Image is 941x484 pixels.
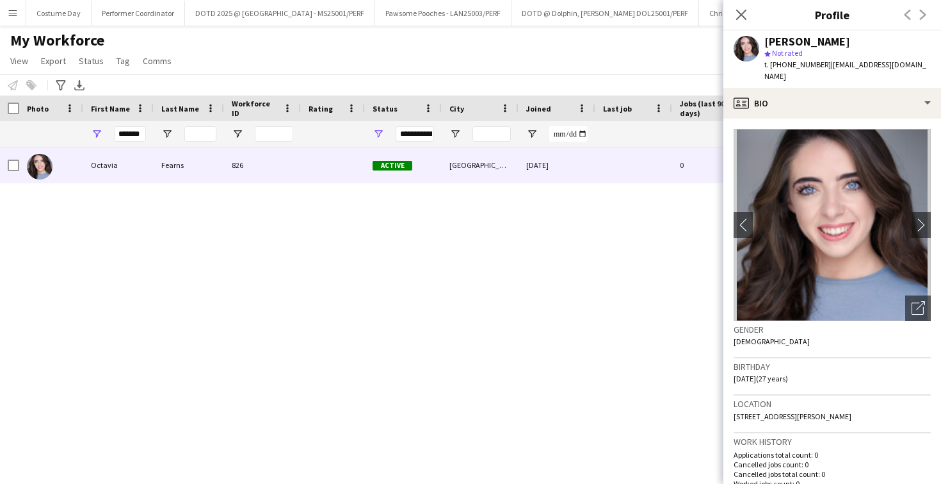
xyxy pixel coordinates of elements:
[161,128,173,140] button: Open Filter Menu
[41,55,66,67] span: Export
[549,126,588,142] input: Joined Filter Input
[734,337,810,346] span: [DEMOGRAPHIC_DATA]
[472,126,511,142] input: City Filter Input
[734,450,931,460] p: Applications total count: 0
[734,412,851,421] span: [STREET_ADDRESS][PERSON_NAME]
[672,147,755,183] div: 0
[734,324,931,335] h3: Gender
[27,154,52,179] img: Octavia Fearns
[680,99,732,118] span: Jobs (last 90 days)
[79,55,104,67] span: Status
[27,104,49,113] span: Photo
[111,53,135,69] a: Tag
[734,129,931,321] img: Crew avatar or photo
[92,1,185,26] button: Performer Coordinator
[734,374,788,383] span: [DATE] (27 years)
[232,99,278,118] span: Workforce ID
[10,31,104,50] span: My Workforce
[91,128,102,140] button: Open Filter Menu
[83,147,154,183] div: Octavia
[309,104,333,113] span: Rating
[161,104,199,113] span: Last Name
[734,436,931,447] h3: Work history
[734,398,931,410] h3: Location
[143,55,172,67] span: Comms
[5,53,33,69] a: View
[764,36,850,47] div: [PERSON_NAME]
[185,1,375,26] button: DOTD 2025 @ [GEOGRAPHIC_DATA] - MS25001/PERF
[224,147,301,183] div: 826
[117,55,130,67] span: Tag
[255,126,293,142] input: Workforce ID Filter Input
[138,53,177,69] a: Comms
[184,126,216,142] input: Last Name Filter Input
[723,6,941,23] h3: Profile
[764,60,926,81] span: | [EMAIL_ADDRESS][DOMAIN_NAME]
[764,60,831,69] span: t. [PHONE_NUMBER]
[36,53,71,69] a: Export
[723,88,941,119] div: Bio
[526,128,538,140] button: Open Filter Menu
[905,296,931,321] div: Open photos pop-in
[449,128,461,140] button: Open Filter Menu
[772,48,803,58] span: Not rated
[734,361,931,372] h3: Birthday
[91,104,130,113] span: First Name
[373,161,412,171] span: Active
[734,469,931,479] p: Cancelled jobs total count: 0
[442,147,519,183] div: [GEOGRAPHIC_DATA]
[72,78,87,93] app-action-btn: Export XLSX
[375,1,511,26] button: Pawsome Pooches - LAN25003/PERF
[449,104,464,113] span: City
[734,460,931,469] p: Cancelled jobs count: 0
[232,128,243,140] button: Open Filter Menu
[511,1,699,26] button: DOTD @ Dolphin, [PERSON_NAME] DOL25001/PERF
[373,104,398,113] span: Status
[603,104,632,113] span: Last job
[373,128,384,140] button: Open Filter Menu
[53,78,68,93] app-action-btn: Advanced filters
[74,53,109,69] a: Status
[10,55,28,67] span: View
[519,147,595,183] div: [DATE]
[26,1,92,26] button: Costume Day
[699,1,859,26] button: Christmas [GEOGRAPHIC_DATA] CAL25002
[526,104,551,113] span: Joined
[154,147,224,183] div: Fearns
[114,126,146,142] input: First Name Filter Input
